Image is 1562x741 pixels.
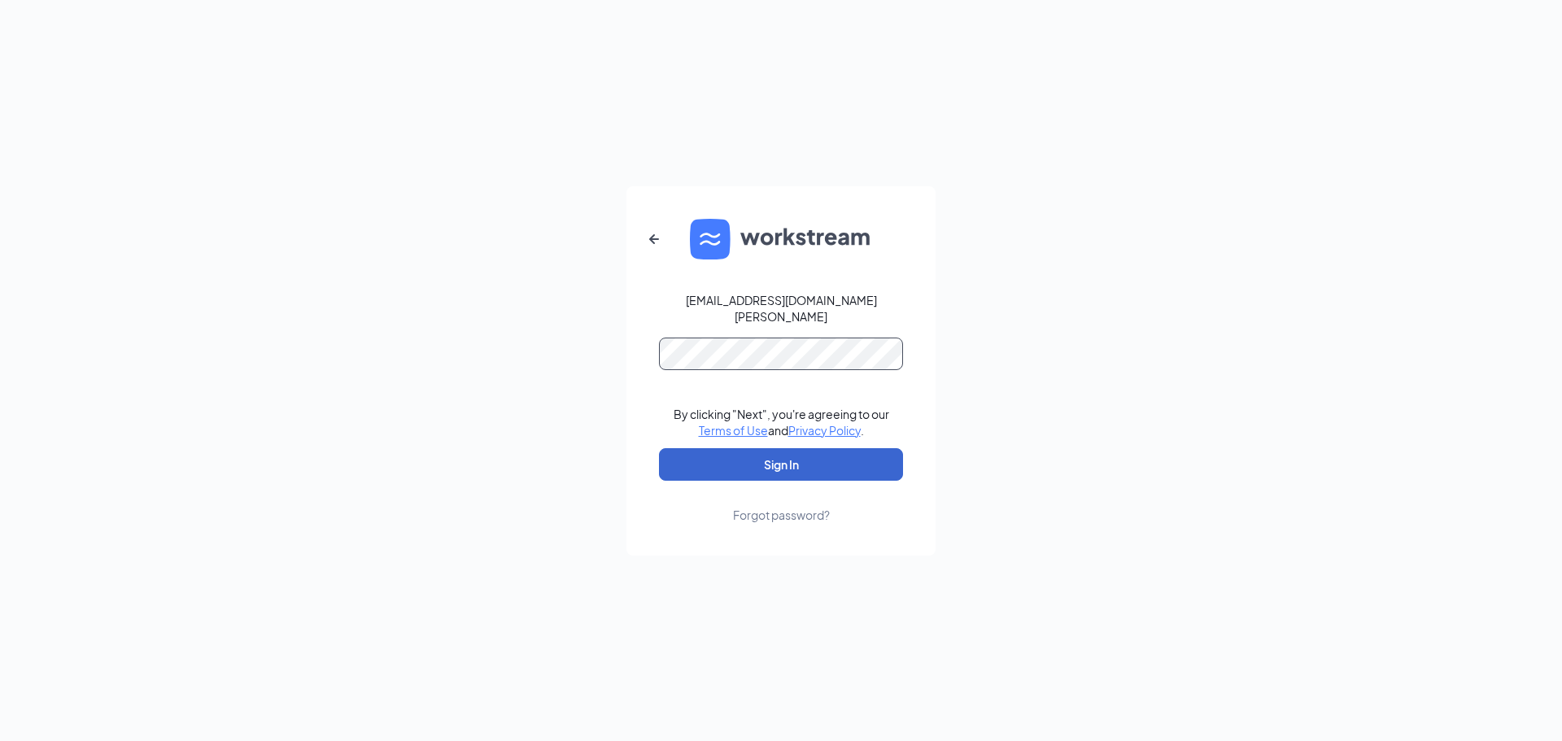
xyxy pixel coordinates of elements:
svg: ArrowLeftNew [644,229,664,249]
button: Sign In [659,448,903,481]
a: Terms of Use [699,423,768,438]
button: ArrowLeftNew [635,220,674,259]
a: Privacy Policy [788,423,861,438]
a: Forgot password? [733,481,830,523]
div: Forgot password? [733,507,830,523]
img: WS logo and Workstream text [690,219,872,259]
div: By clicking "Next", you're agreeing to our and . [674,406,889,438]
div: [EMAIL_ADDRESS][DOMAIN_NAME][PERSON_NAME] [659,292,903,325]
